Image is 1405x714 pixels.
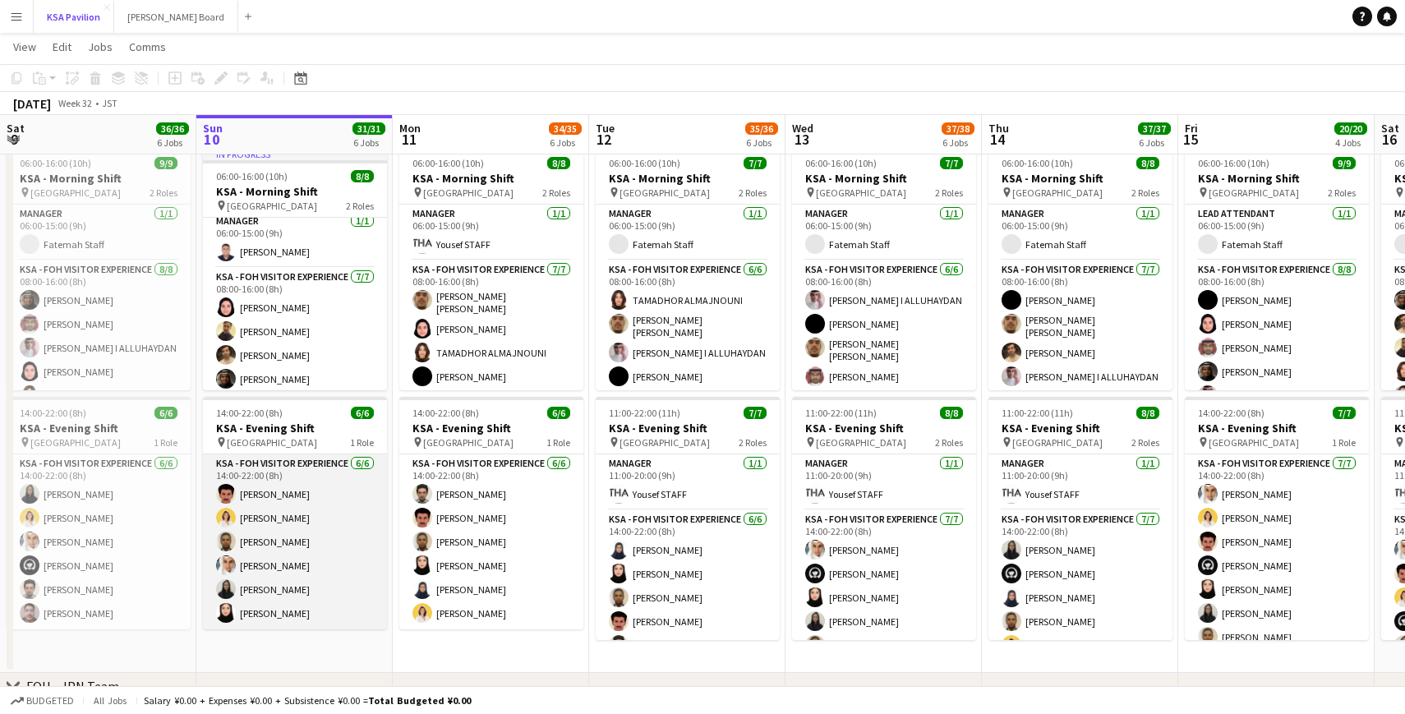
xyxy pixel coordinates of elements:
span: Total Budgeted ¥0.00 [368,694,471,707]
span: [GEOGRAPHIC_DATA] [1209,187,1299,199]
div: 06:00-16:00 (10h)8/8KSA - Morning Shift [GEOGRAPHIC_DATA]2 RolesManager1/106:00-15:00 (9h)Fatemah... [988,147,1172,390]
span: 9 [4,130,25,149]
span: 2 Roles [935,187,963,199]
span: [GEOGRAPHIC_DATA] [1209,436,1299,449]
app-card-role: KSA - FOH Visitor Experience7/708:00-16:00 (8h)[PERSON_NAME][PERSON_NAME][PERSON_NAME][PERSON_NAME] [203,268,387,472]
app-card-role: KSA - FOH Visitor Experience7/714:00-22:00 (8h)[PERSON_NAME][PERSON_NAME][PERSON_NAME][PERSON_NAM... [988,510,1172,709]
app-card-role: KSA - FOH Visitor Experience7/714:00-22:00 (8h)[PERSON_NAME][PERSON_NAME][PERSON_NAME][PERSON_NAM... [792,510,976,709]
span: Edit [53,39,71,54]
span: Tue [596,121,615,136]
span: 6/6 [154,407,177,419]
span: 1 Role [154,436,177,449]
span: 2 Roles [935,436,963,449]
app-card-role: KSA - FOH Visitor Experience6/614:00-22:00 (8h)[PERSON_NAME][PERSON_NAME][PERSON_NAME][PERSON_NAM... [596,510,780,685]
span: All jobs [90,694,130,707]
span: Week 32 [54,97,95,109]
span: 34/35 [549,122,582,135]
app-card-role: KSA - FOH Visitor Experience6/614:00-22:00 (8h)[PERSON_NAME][PERSON_NAME][PERSON_NAME][PERSON_NAM... [7,454,191,629]
span: [GEOGRAPHIC_DATA] [423,436,514,449]
app-card-role: Manager1/106:00-15:00 (9h)[PERSON_NAME] [203,212,387,268]
span: 06:00-16:00 (10h) [609,157,680,169]
div: In progress06:00-16:00 (10h)8/8KSA - Morning Shift [GEOGRAPHIC_DATA]2 RolesManager1/106:00-15:00 ... [203,147,387,390]
span: 7/7 [1333,407,1356,419]
span: 14 [986,130,1009,149]
div: 06:00-16:00 (10h)7/7KSA - Morning Shift [GEOGRAPHIC_DATA]2 RolesManager1/106:00-15:00 (9h)Fatemah... [792,147,976,390]
app-card-role: KSA - FOH Visitor Experience8/808:00-16:00 (8h)[PERSON_NAME][PERSON_NAME][PERSON_NAME][PERSON_NAM... [1185,260,1369,488]
span: 8/8 [940,407,963,419]
app-job-card: 06:00-16:00 (10h)9/9KSA - Morning Shift [GEOGRAPHIC_DATA]2 RolesLEAD ATTENDANT1/106:00-15:00 (9h)... [1185,147,1369,390]
h3: KSA - Morning Shift [792,171,976,186]
span: 06:00-16:00 (10h) [412,157,484,169]
div: 6 Jobs [942,136,974,149]
span: 2 Roles [739,187,767,199]
span: 6/6 [547,407,570,419]
app-card-role: KSA - FOH Visitor Experience8/808:00-16:00 (8h)[PERSON_NAME][PERSON_NAME][PERSON_NAME] I ALLUHAYD... [7,260,191,488]
app-job-card: 06:00-16:00 (10h)8/8KSA - Morning Shift [GEOGRAPHIC_DATA]2 RolesManager1/106:00-15:00 (9h)Yousef ... [399,147,583,390]
span: 14:00-22:00 (8h) [216,407,283,419]
h3: KSA - Morning Shift [988,171,1172,186]
span: 8/8 [547,157,570,169]
app-card-role: Manager1/111:00-20:00 (9h)Yousef STAFF [596,454,780,510]
div: 14:00-22:00 (8h)6/6KSA - Evening Shift [GEOGRAPHIC_DATA]1 RoleKSA - FOH Visitor Experience6/614:0... [399,397,583,629]
span: Comms [129,39,166,54]
span: Budgeted [26,695,74,707]
span: Jobs [88,39,113,54]
button: KSA Pavilion [34,1,114,33]
span: [GEOGRAPHIC_DATA] [423,187,514,199]
span: 12 [593,130,615,149]
span: 8/8 [1136,157,1159,169]
app-card-role: KSA - FOH Visitor Experience6/608:00-16:00 (8h)TAMADHOR ALMAJNOUNI[PERSON_NAME] [PERSON_NAME][PER... [596,260,780,440]
span: [GEOGRAPHIC_DATA] [816,436,906,449]
app-card-role: Manager1/111:00-20:00 (9h)Yousef STAFF [792,454,976,510]
span: Mon [399,121,421,136]
app-job-card: 14:00-22:00 (8h)6/6KSA - Evening Shift [GEOGRAPHIC_DATA]1 RoleKSA - FOH Visitor Experience6/614:0... [203,397,387,629]
span: 20/20 [1334,122,1367,135]
span: View [13,39,36,54]
span: Sat [7,121,25,136]
span: 11:00-22:00 (11h) [1002,407,1073,419]
app-job-card: 11:00-22:00 (11h)8/8KSA - Evening Shift [GEOGRAPHIC_DATA]2 RolesManager1/111:00-20:00 (9h)Yousef ... [792,397,976,640]
button: [PERSON_NAME] Board [114,1,238,33]
span: 2 Roles [739,436,767,449]
span: 7/7 [940,157,963,169]
span: 06:00-16:00 (10h) [20,157,91,169]
span: 2 Roles [1131,436,1159,449]
span: 16 [1379,130,1399,149]
span: [GEOGRAPHIC_DATA] [816,187,906,199]
span: 14:00-22:00 (8h) [412,407,479,419]
app-job-card: 11:00-22:00 (11h)7/7KSA - Evening Shift [GEOGRAPHIC_DATA]2 RolesManager1/111:00-20:00 (9h)Yousef ... [596,397,780,640]
a: View [7,36,43,58]
span: Sun [203,121,223,136]
div: 6 Jobs [746,136,777,149]
span: Sat [1381,121,1399,136]
h3: KSA - Morning Shift [1185,171,1369,186]
div: JST [102,97,117,109]
span: 13 [790,130,813,149]
h3: KSA - Evening Shift [792,421,976,435]
span: 36/36 [156,122,189,135]
app-card-role: LEAD ATTENDANT1/106:00-15:00 (9h)Fatemah Staff [1185,205,1369,260]
span: Fri [1185,121,1198,136]
span: 11 [397,130,421,149]
span: 35/36 [745,122,778,135]
app-job-card: 06:00-16:00 (10h)9/9KSA - Morning Shift [GEOGRAPHIC_DATA]2 RolesManager1/106:00-15:00 (9h)Fatemah... [7,147,191,390]
app-job-card: 14:00-22:00 (8h)7/7KSA - Evening Shift [GEOGRAPHIC_DATA]1 RoleKSA - FOH Visitor Experience7/714:0... [1185,397,1369,640]
span: 37/37 [1138,122,1171,135]
app-card-role: Manager1/106:00-15:00 (9h)Yousef STAFF [399,205,583,260]
span: 8/8 [1136,407,1159,419]
app-card-role: Manager1/106:00-15:00 (9h)Fatemah Staff [792,205,976,260]
span: [GEOGRAPHIC_DATA] [1012,187,1103,199]
div: 6 Jobs [1139,136,1170,149]
span: 9/9 [1333,157,1356,169]
h3: KSA - Evening Shift [203,421,387,435]
app-card-role: KSA - FOH Visitor Experience7/708:00-16:00 (8h)[PERSON_NAME][PERSON_NAME] [PERSON_NAME][PERSON_NA... [988,260,1172,464]
a: Edit [46,36,78,58]
span: 37/38 [942,122,974,135]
